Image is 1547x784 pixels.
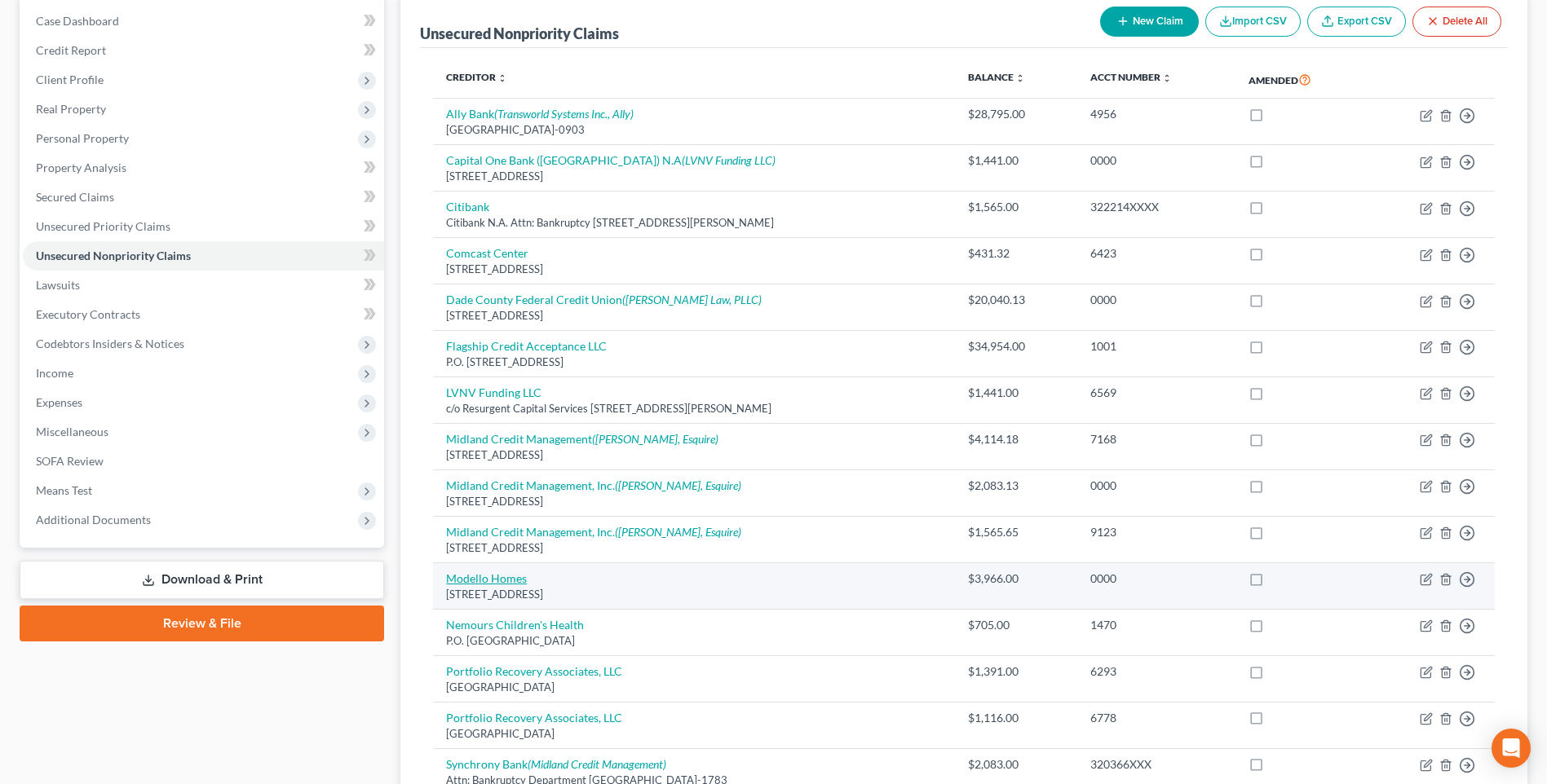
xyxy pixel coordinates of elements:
[446,169,942,184] div: [STREET_ADDRESS]
[968,292,1064,308] div: $20,040.13
[1090,385,1222,401] div: 6569
[1090,478,1222,494] div: 0000
[23,241,384,271] a: Unsecured Nonpriority Claims
[23,36,384,65] a: Credit Report
[36,483,92,497] span: Means Test
[1090,524,1222,540] div: 9123
[968,617,1064,633] div: $705.00
[497,73,507,83] i: unfold_more
[446,122,942,138] div: [GEOGRAPHIC_DATA]-0903
[36,366,73,380] span: Income
[23,183,384,212] a: Secured Claims
[494,107,634,121] i: (Transworld Systems Inc., Ally)
[446,494,942,509] div: [STREET_ADDRESS]
[968,245,1064,262] div: $431.32
[968,756,1064,773] div: $2,083.00
[446,726,942,742] div: [GEOGRAPHIC_DATA]
[23,153,384,183] a: Property Analysis
[1015,73,1025,83] i: unfold_more
[36,425,108,438] span: Miscellaneous
[1412,7,1501,37] button: Delete All
[23,300,384,329] a: Executory Contracts
[446,587,942,602] div: [STREET_ADDRESS]
[1307,7,1406,37] a: Export CSV
[1235,61,1366,99] th: Amended
[592,432,718,446] i: ([PERSON_NAME], Esquire)
[36,513,151,526] span: Additional Documents
[36,161,126,174] span: Property Analysis
[446,680,942,695] div: [GEOGRAPHIC_DATA]
[1090,756,1222,773] div: 320366XXX
[446,711,622,725] a: Portfolio Recovery Associates, LLC
[23,447,384,476] a: SOFA Review
[20,561,384,599] a: Download & Print
[968,663,1064,680] div: $1,391.00
[1090,570,1222,587] div: 0000
[446,153,776,167] a: Capital One Bank ([GEOGRAPHIC_DATA]) N.A(LVNV Funding LLC)
[446,355,942,370] div: P.O. [STREET_ADDRESS]
[36,73,104,86] span: Client Profile
[1090,710,1222,726] div: 6778
[1090,152,1222,169] div: 0000
[36,219,170,233] span: Unsecured Priority Claims
[446,200,489,214] a: Citibank
[1090,617,1222,633] div: 1470
[446,71,507,83] a: Creditor unfold_more
[446,432,718,446] a: Midland Credit Management([PERSON_NAME], Esquire)
[615,525,741,539] i: ([PERSON_NAME], Esquire)
[968,199,1064,215] div: $1,565.00
[528,757,666,771] i: (Midland Credit Management)
[446,571,527,585] a: Modello Homes
[446,293,762,306] a: Dade County Federal Credit Union([PERSON_NAME] Law, PLLC)
[968,338,1064,355] div: $34,954.00
[968,524,1064,540] div: $1,565.65
[36,278,80,292] span: Lawsuits
[36,395,82,409] span: Expenses
[446,339,607,353] a: Flagship Credit Acceptance LLC
[36,307,140,321] span: Executory Contracts
[36,102,106,116] span: Real Property
[1090,338,1222,355] div: 1001
[1090,245,1222,262] div: 6423
[968,478,1064,494] div: $2,083.13
[23,212,384,241] a: Unsecured Priority Claims
[36,190,114,204] span: Secured Claims
[1205,7,1301,37] button: Import CSV
[968,106,1064,122] div: $28,795.00
[1100,7,1199,37] button: New Claim
[446,757,666,771] a: Synchrony Bank(Midland Credit Management)
[1090,199,1222,215] div: 322214XXXX
[615,478,741,492] i: ([PERSON_NAME], Esquire)
[446,262,942,277] div: [STREET_ADDRESS]
[446,107,634,121] a: Ally Bank(Transworld Systems Inc., Ally)
[36,454,104,468] span: SOFA Review
[1090,431,1222,447] div: 7168
[446,385,541,399] a: LVNV Funding LLC
[1090,663,1222,680] div: 6293
[446,478,741,492] a: Midland Credit Management, Inc.([PERSON_NAME], Esquire)
[36,43,106,57] span: Credit Report
[446,618,584,632] a: Nemours Children's Health
[20,606,384,641] a: Review & File
[36,14,119,28] span: Case Dashboard
[622,293,762,306] i: ([PERSON_NAME] Law, PLLC)
[682,153,776,167] i: (LVNV Funding LLC)
[420,24,619,43] div: Unsecured Nonpriority Claims
[23,271,384,300] a: Lawsuits
[968,431,1064,447] div: $4,114.18
[446,246,528,260] a: Comcast Center
[36,131,129,145] span: Personal Property
[1162,73,1172,83] i: unfold_more
[1090,71,1172,83] a: Acct Number unfold_more
[968,710,1064,726] div: $1,116.00
[968,152,1064,169] div: $1,441.00
[1090,292,1222,308] div: 0000
[446,215,942,231] div: Citibank N.A. Attn: Bankruptcy [STREET_ADDRESS][PERSON_NAME]
[23,7,384,36] a: Case Dashboard
[36,249,191,262] span: Unsecured Nonpriority Claims
[446,447,942,463] div: [STREET_ADDRESS]
[446,664,622,678] a: Portfolio Recovery Associates, LLC
[968,385,1064,401] div: $1,441.00
[446,633,942,649] div: P.O. [GEOGRAPHIC_DATA]
[446,525,741,539] a: Midland Credit Management, Inc.([PERSON_NAME], Esquire)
